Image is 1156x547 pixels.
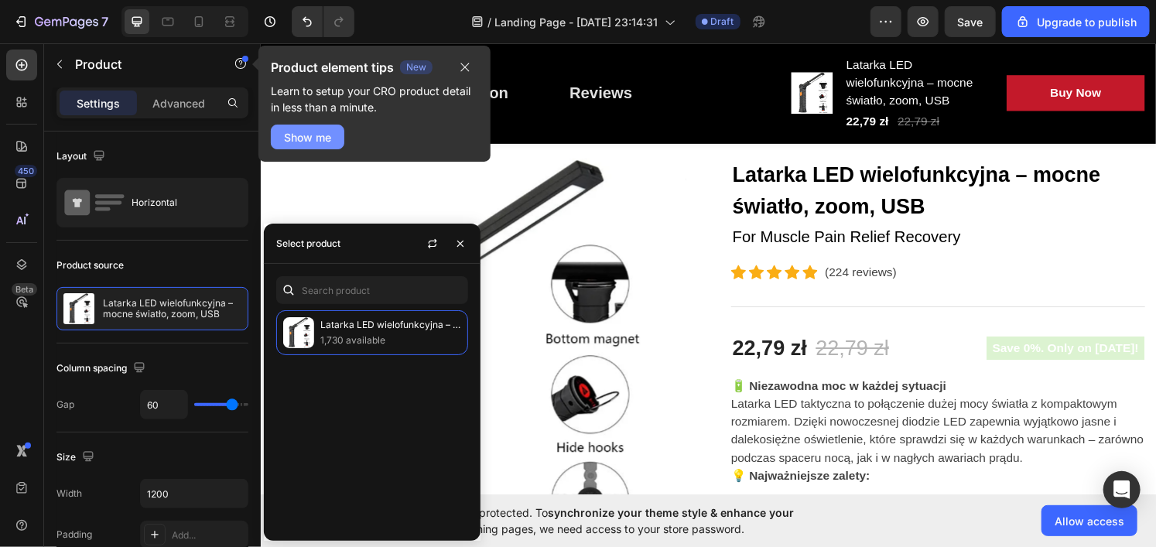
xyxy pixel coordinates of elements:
[487,299,568,335] div: 22,79 zł
[360,506,794,535] span: synchronize your theme style & enhance your experience
[283,317,314,348] img: collections
[261,43,1156,495] iframe: Design area
[819,43,871,62] div: Buy Now
[12,283,37,296] div: Beta
[1055,513,1124,529] span: Allow access
[101,12,108,31] p: 7
[659,71,706,93] div: 22,79 zł
[585,229,659,248] p: (224 reviews)
[292,6,354,37] div: Undo/Redo
[56,358,149,379] div: Column spacing
[488,14,492,30] span: /
[774,34,917,71] button: Buy Now
[132,185,226,221] div: Horizontal
[15,165,37,177] div: 450
[1103,471,1141,508] div: Open Intercom Messenger
[141,480,248,508] input: Auto
[1015,14,1137,30] div: Upgrade to publish
[489,190,915,214] p: For Muscle Pain Relief Recovery
[56,447,97,468] div: Size
[574,299,653,335] div: 22,79 zł
[77,95,120,111] p: Settings
[56,398,74,412] div: Gap
[487,443,631,456] h4: 💡 Najważniejsze zalety:
[487,350,711,363] h4: 🔋 Niezawodna moc w każdej sytuacji
[711,15,734,29] span: Draft
[1002,6,1150,37] button: Upgrade to publish
[63,293,94,324] img: product feature img
[1041,505,1137,536] button: Allow access
[56,146,108,167] div: Layout
[276,276,468,304] input: Search in Settings & Advanced
[945,6,996,37] button: Save
[141,391,187,419] input: Auto
[172,528,245,542] div: Add...
[495,14,658,30] span: Landing Page - [DATE] 23:14:31
[753,305,917,330] pre: Save 0%. Only on [DATE]!
[56,528,92,542] div: Padding
[6,6,115,37] button: 7
[958,15,983,29] span: Save
[606,71,653,93] div: 22,79 zł
[487,120,917,188] h2: Latarka LED wielofunkcyjna – mocne światło, zoom, USB
[152,95,205,111] p: Advanced
[56,258,124,272] div: Product source
[75,55,207,74] p: Product
[487,368,915,437] p: Latarka LED taktyczna to połączenie dużej mocy światła z kompaktowym rozmiarem. Dzięki nowoczesne...
[360,504,854,537] span: Your page is password protected. To when designing pages, we need access to your store password.
[103,298,241,320] p: Latarka LED wielofunkcyjna – mocne światło, zoom, USB
[56,487,82,501] div: Width
[320,333,461,348] p: 1,730 available
[320,317,461,333] p: Latarka LED wielofunkcyjna – mocne światło, zoom, USB
[276,237,340,251] div: Select product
